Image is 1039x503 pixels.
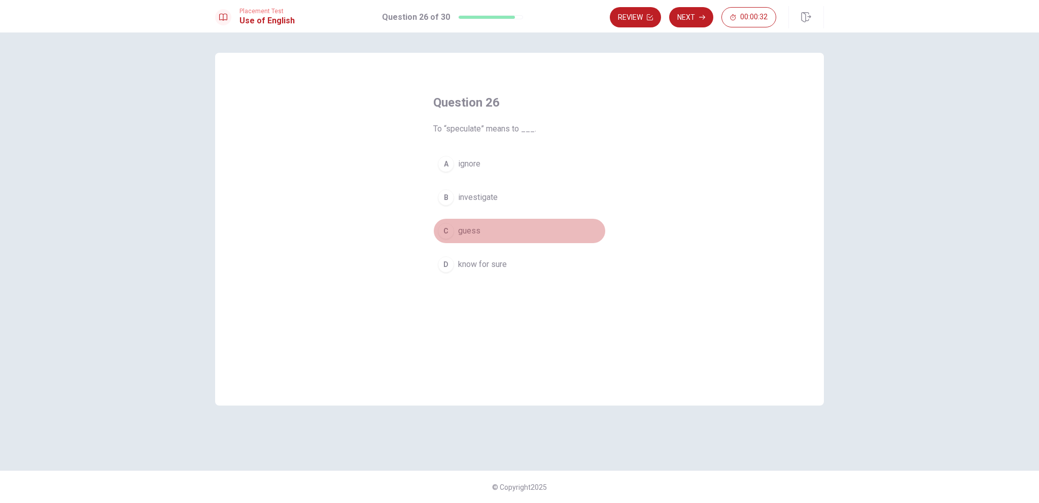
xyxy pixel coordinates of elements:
[433,151,606,177] button: Aignore
[458,258,507,271] span: know for sure
[458,225,480,237] span: guess
[438,156,454,172] div: A
[458,191,498,204] span: investigate
[382,11,450,23] h1: Question 26 of 30
[239,8,295,15] span: Placement Test
[438,256,454,273] div: D
[669,7,713,27] button: Next
[433,185,606,210] button: Binvestigate
[433,94,606,111] h4: Question 26
[433,252,606,277] button: Dknow for sure
[610,7,661,27] button: Review
[740,13,768,21] span: 00:00:32
[492,483,547,491] span: © Copyright 2025
[239,15,295,27] h1: Use of English
[438,223,454,239] div: C
[458,158,480,170] span: ignore
[433,218,606,244] button: Cguess
[438,189,454,206] div: B
[721,7,776,27] button: 00:00:32
[433,123,606,135] span: To “speculate” means to ___.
